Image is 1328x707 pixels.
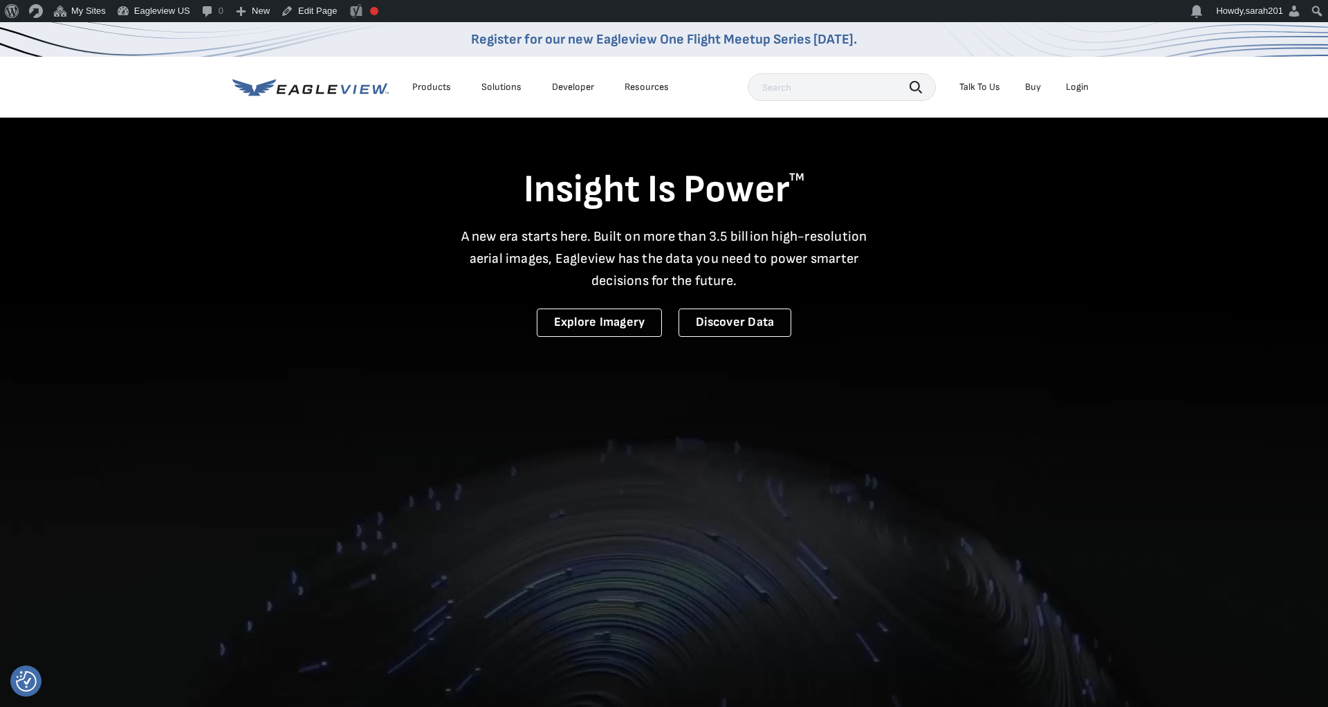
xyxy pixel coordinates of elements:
[1246,6,1283,16] span: sarah201
[1066,81,1089,93] div: Login
[471,31,857,48] a: Register for our new Eagleview One Flight Meetup Series [DATE].
[481,81,522,93] div: Solutions
[748,73,936,101] input: Search
[1025,81,1041,93] a: Buy
[232,166,1096,214] h1: Insight Is Power
[16,671,37,692] img: Revisit consent button
[412,81,451,93] div: Products
[959,81,1000,93] div: Talk To Us
[789,171,804,184] sup: TM
[370,7,378,15] div: Needs improvement
[625,81,669,93] div: Resources
[452,226,876,292] p: A new era starts here. Built on more than 3.5 billion high-resolution aerial images, Eagleview ha...
[537,309,663,337] a: Explore Imagery
[679,309,791,337] a: Discover Data
[16,671,37,692] button: Consent Preferences
[552,81,594,93] a: Developer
